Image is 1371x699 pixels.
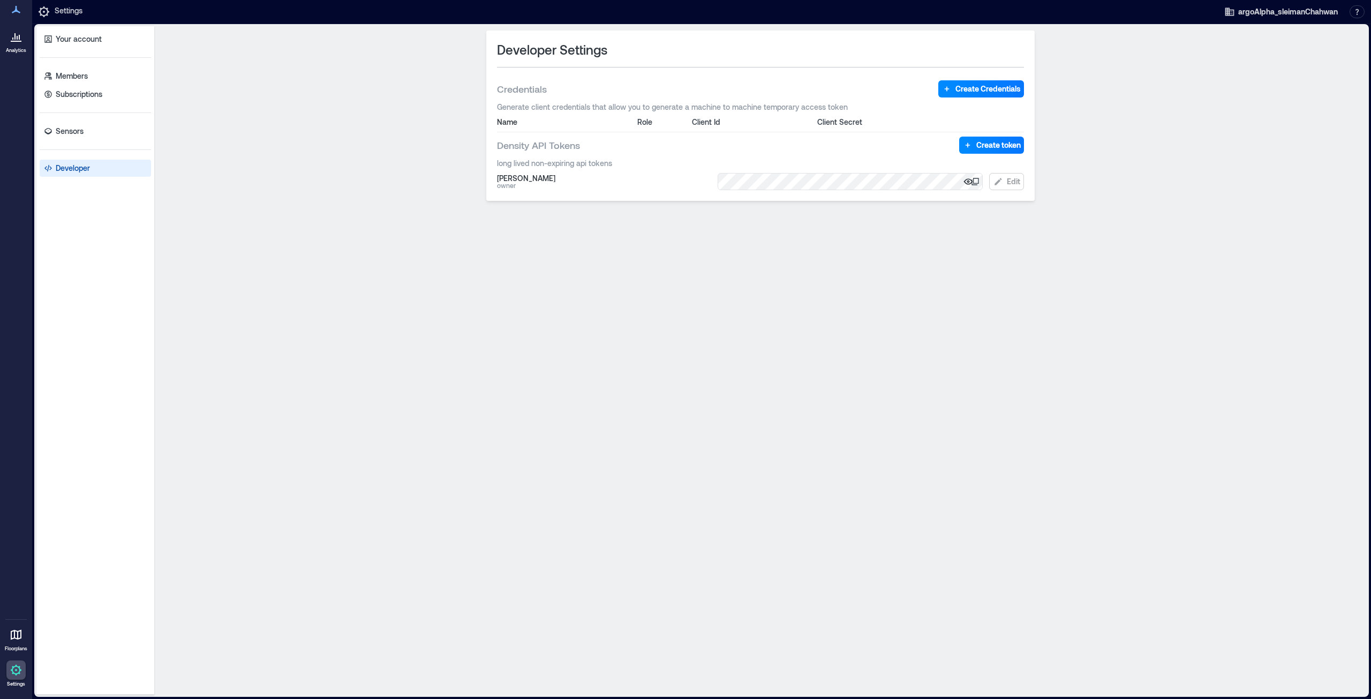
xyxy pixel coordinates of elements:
[40,123,151,140] a: Sensors
[40,86,151,103] a: Subscriptions
[497,174,711,182] div: [PERSON_NAME]
[56,89,102,100] p: Subscriptions
[7,681,25,687] p: Settings
[497,41,607,58] span: Developer Settings
[959,137,1024,154] button: Create token
[1238,6,1338,17] span: argoAlpha_sleimanChahwan
[40,160,151,177] a: Developer
[3,657,29,690] a: Settings
[637,117,685,127] div: Role
[55,5,82,18] p: Settings
[497,102,1024,112] span: Generate client credentials that allow you to generate a machine to machine temporary access token
[497,139,580,152] span: Density API Tokens
[976,140,1021,151] span: Create token
[56,163,90,174] p: Developer
[1007,176,1020,187] span: Edit
[3,24,29,57] a: Analytics
[497,182,711,189] div: owner
[497,158,1024,169] span: long lived non-expiring api tokens
[56,71,88,81] p: Members
[497,82,547,95] span: Credentials
[989,173,1024,190] button: Edit
[955,84,1021,94] span: Create Credentials
[40,31,151,48] a: Your account
[56,34,102,44] p: Your account
[2,622,31,655] a: Floorplans
[692,117,811,127] div: Client Id
[497,118,631,126] div: Name
[817,117,953,127] div: Client Secret
[1221,3,1341,20] button: argoAlpha_sleimanChahwan
[6,47,26,54] p: Analytics
[5,645,27,652] p: Floorplans
[56,126,84,137] p: Sensors
[40,67,151,85] a: Members
[938,80,1024,97] button: Create Credentials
